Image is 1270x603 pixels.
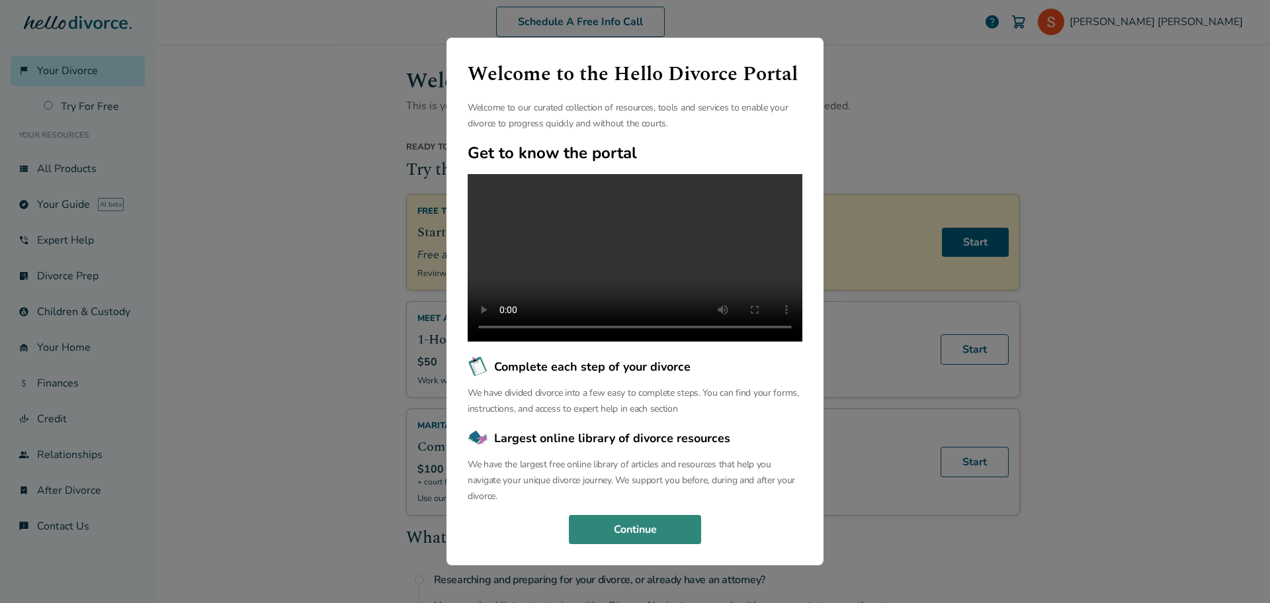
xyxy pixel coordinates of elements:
[1204,539,1270,603] iframe: Chat Widget
[494,358,691,375] span: Complete each step of your divorce
[468,59,802,89] h1: Welcome to the Hello Divorce Portal
[468,385,802,417] p: We have divided divorce into a few easy to complete steps. You can find your forms, instructions,...
[468,457,802,504] p: We have the largest free online library of articles and resources that help you navigate your uni...
[468,100,802,132] p: Welcome to our curated collection of resources, tools and services to enable your divorce to prog...
[468,142,802,163] h2: Get to know the portal
[569,515,701,544] button: Continue
[494,430,730,447] span: Largest online library of divorce resources
[468,428,489,449] img: Largest online library of divorce resources
[468,356,489,377] img: Complete each step of your divorce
